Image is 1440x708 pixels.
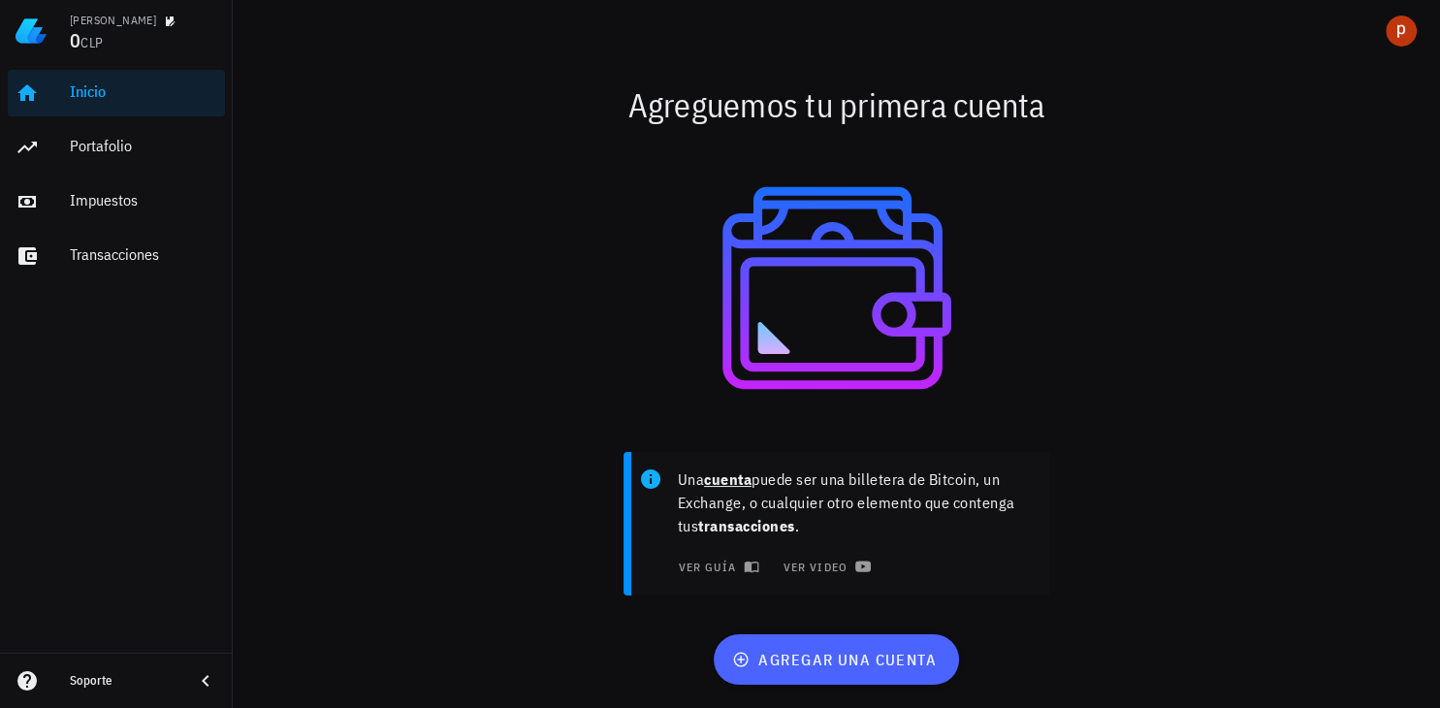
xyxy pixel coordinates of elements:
div: Portafolio [70,137,217,155]
span: agregar una cuenta [736,650,937,669]
div: Transacciones [70,245,217,264]
span: ver video [783,559,867,574]
b: transacciones [698,516,795,535]
div: Inicio [70,82,217,101]
div: Soporte [70,673,178,689]
a: Portafolio [8,124,225,171]
span: 0 [70,27,80,53]
span: ver guía [678,559,755,574]
div: Agreguemos tu primera cuenta [262,74,1411,136]
a: ver video [771,553,880,580]
a: Transacciones [8,233,225,279]
b: cuenta [704,469,752,489]
div: avatar [1386,16,1417,47]
span: CLP [80,34,103,51]
div: Impuestos [70,191,217,209]
button: agregar una cuenta [714,634,959,685]
p: Una puede ser una billetera de Bitcoin, un Exchange, o cualquier otro elemento que contenga tus . [678,467,1035,537]
a: Impuestos [8,178,225,225]
a: Inicio [8,70,225,116]
button: ver guía [666,553,768,580]
img: LedgiFi [16,16,47,47]
div: [PERSON_NAME] [70,13,156,28]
